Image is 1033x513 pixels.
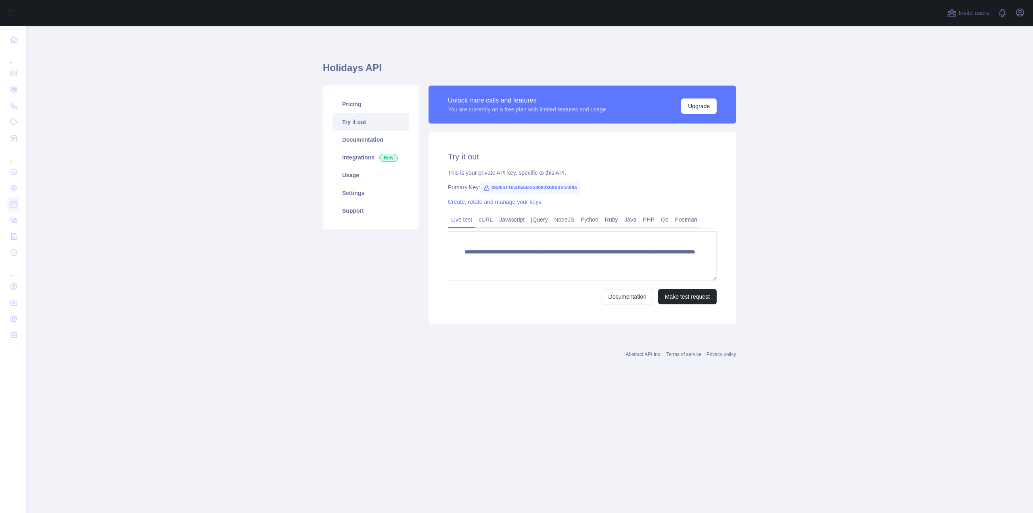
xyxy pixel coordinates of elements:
span: New [379,154,398,162]
div: This is your private API key, specific to this API. [448,169,717,177]
a: Documentation [602,289,653,304]
a: Integrations New [332,149,409,166]
button: Make test request [658,289,717,304]
a: PHP [640,213,658,226]
a: Java [621,213,640,226]
div: Primary Key: [448,183,717,191]
a: jQuery [528,213,551,226]
button: Upgrade [681,98,717,114]
a: Ruby [602,213,621,226]
span: Invite users [958,8,989,18]
a: Privacy policy [707,352,736,357]
a: Try it out [332,113,409,131]
a: Support [332,202,409,220]
a: Create, rotate and manage your keys [448,199,541,205]
div: Unlock more calls and features [448,96,606,105]
div: ... [6,147,19,163]
a: Pricing [332,95,409,113]
a: Live test [448,213,475,226]
h1: Holidays API [323,61,736,81]
a: cURL [475,213,496,226]
a: Documentation [332,131,409,149]
a: Go [658,213,672,226]
a: Abstract API Inc. [626,352,662,357]
a: NodeJS [551,213,577,226]
a: Terms of service [666,352,701,357]
div: You are currently on a free plan with limited features and usage [448,105,606,113]
span: 08d5a11fc4f544e2a30823b8bdbcc894 [480,182,580,194]
div: ... [6,262,19,278]
a: Python [577,213,602,226]
div: ... [6,48,19,65]
button: Invite users [945,6,991,19]
a: Settings [332,184,409,202]
a: Javascript [496,213,528,226]
a: Usage [332,166,409,184]
a: Postman [672,213,701,226]
h2: Try it out [448,151,717,162]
